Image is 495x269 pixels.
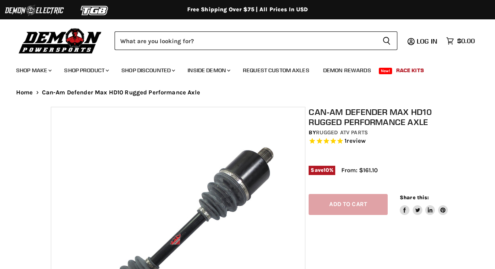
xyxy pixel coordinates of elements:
span: Can-Am Defender Max HD10 Rugged Performance Axle [42,89,200,96]
span: Rated 5.0 out of 5 stars 1 reviews [309,137,447,146]
img: Demon Powersports [16,26,104,55]
span: Log in [417,37,437,45]
span: $0.00 [457,37,475,45]
a: Request Custom Axles [237,62,315,79]
img: TGB Logo 2 [65,3,125,18]
a: Rugged ATV Parts [316,129,368,136]
div: by [309,128,447,137]
img: Demon Electric Logo 2 [4,3,65,18]
span: Save % [309,166,335,175]
a: Log in [413,38,442,45]
span: 1 reviews [345,138,366,145]
span: 10 [324,167,329,173]
span: New! [379,68,393,74]
a: Demon Rewards [317,62,377,79]
form: Product [115,31,397,50]
h1: Can-Am Defender Max HD10 Rugged Performance Axle [309,107,447,127]
button: Search [376,31,397,50]
a: Shop Discounted [115,62,180,79]
aside: Share this: [400,194,448,215]
a: Shop Make [10,62,56,79]
a: $0.00 [442,35,479,47]
ul: Main menu [10,59,473,79]
input: Search [115,31,376,50]
span: From: $161.10 [341,167,378,174]
span: review [347,138,366,145]
a: Inside Demon [182,62,235,79]
span: Share this: [400,194,429,200]
a: Shop Product [58,62,114,79]
a: Race Kits [390,62,430,79]
a: Home [16,89,33,96]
